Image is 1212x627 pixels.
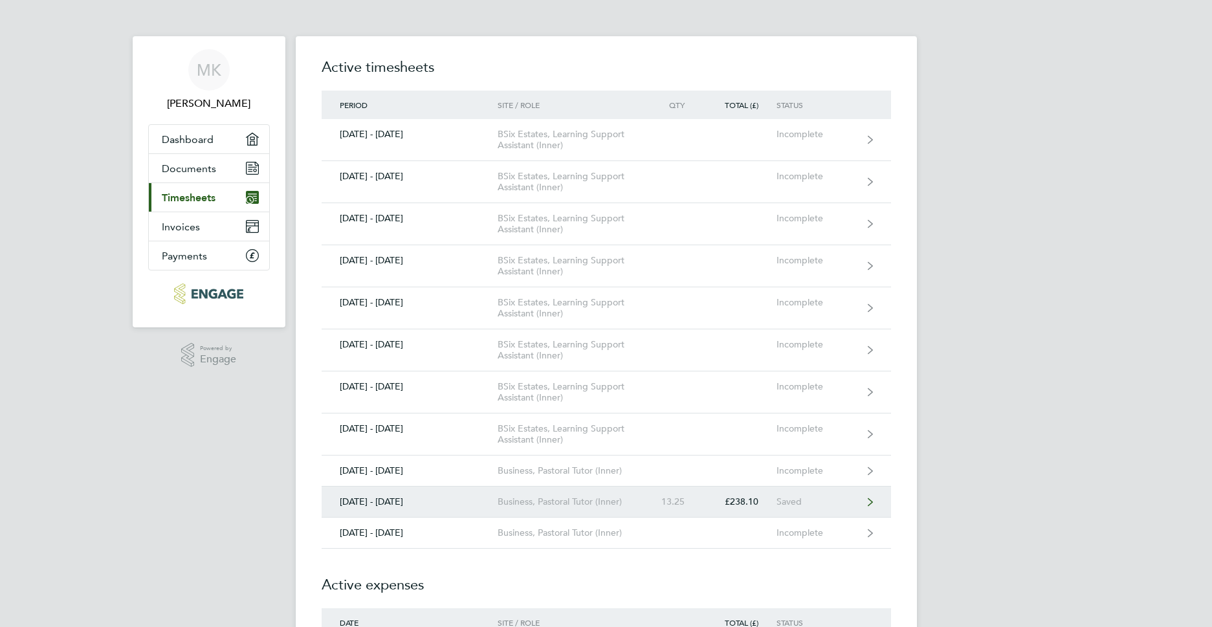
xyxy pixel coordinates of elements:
a: Invoices [149,212,269,241]
span: Documents [162,162,216,175]
div: BSix Estates, Learning Support Assistant (Inner) [498,171,646,193]
a: [DATE] - [DATE]BSix Estates, Learning Support Assistant (Inner)Incomplete [322,371,891,413]
div: [DATE] - [DATE] [322,496,498,507]
h2: Active timesheets [322,57,891,91]
a: Go to home page [148,283,270,304]
span: Moliha Khatun [148,96,270,111]
a: [DATE] - [DATE]Business, Pastoral Tutor (Inner)Incomplete [322,456,891,487]
a: [DATE] - [DATE]BSix Estates, Learning Support Assistant (Inner)Incomplete [322,203,891,245]
div: BSix Estates, Learning Support Assistant (Inner) [498,423,646,445]
div: 13.25 [646,496,703,507]
div: BSix Estates, Learning Support Assistant (Inner) [498,255,646,277]
div: [DATE] - [DATE] [322,339,498,350]
div: [DATE] - [DATE] [322,297,498,308]
div: [DATE] - [DATE] [322,171,498,182]
div: Date [322,618,498,627]
div: Incomplete [777,297,856,308]
span: Engage [200,354,236,365]
span: Powered by [200,343,236,354]
a: Timesheets [149,183,269,212]
div: Qty [646,100,703,109]
div: Incomplete [777,129,856,140]
div: Incomplete [777,423,856,434]
div: Total (£) [703,618,777,627]
div: [DATE] - [DATE] [322,423,498,434]
a: [DATE] - [DATE]BSix Estates, Learning Support Assistant (Inner)Incomplete [322,413,891,456]
a: [DATE] - [DATE]BSix Estates, Learning Support Assistant (Inner)Incomplete [322,161,891,203]
div: Incomplete [777,339,856,350]
a: Powered byEngage [181,343,236,368]
a: [DATE] - [DATE]BSix Estates, Learning Support Assistant (Inner)Incomplete [322,245,891,287]
a: MK[PERSON_NAME] [148,49,270,111]
div: BSix Estates, Learning Support Assistant (Inner) [498,297,646,319]
span: Dashboard [162,133,214,146]
div: Incomplete [777,213,856,224]
span: Timesheets [162,192,215,204]
div: Site / Role [498,100,646,109]
div: [DATE] - [DATE] [322,129,498,140]
span: MK [197,61,221,78]
a: Documents [149,154,269,182]
div: BSix Estates, Learning Support Assistant (Inner) [498,129,646,151]
h2: Active expenses [322,549,891,608]
div: Saved [777,496,856,507]
div: Incomplete [777,465,856,476]
div: Incomplete [777,527,856,538]
div: Business, Pastoral Tutor (Inner) [498,465,646,476]
div: Business, Pastoral Tutor (Inner) [498,496,646,507]
div: [DATE] - [DATE] [322,381,498,392]
div: BSix Estates, Learning Support Assistant (Inner) [498,381,646,403]
a: Dashboard [149,125,269,153]
div: [DATE] - [DATE] [322,527,498,538]
span: Period [340,100,368,110]
a: [DATE] - [DATE]Business, Pastoral Tutor (Inner)Incomplete [322,518,891,549]
div: Incomplete [777,381,856,392]
div: £238.10 [703,496,777,507]
a: [DATE] - [DATE]BSix Estates, Learning Support Assistant (Inner)Incomplete [322,329,891,371]
span: Invoices [162,221,200,233]
div: BSix Estates, Learning Support Assistant (Inner) [498,213,646,235]
a: Payments [149,241,269,270]
div: Site / Role [498,618,646,627]
div: BSix Estates, Learning Support Assistant (Inner) [498,339,646,361]
div: [DATE] - [DATE] [322,255,498,266]
div: Business, Pastoral Tutor (Inner) [498,527,646,538]
div: Incomplete [777,171,856,182]
a: [DATE] - [DATE]Business, Pastoral Tutor (Inner)13.25£238.10Saved [322,487,891,518]
img: morganhunt-logo-retina.png [174,283,243,304]
div: Incomplete [777,255,856,266]
div: Total (£) [703,100,777,109]
div: [DATE] - [DATE] [322,465,498,476]
div: [DATE] - [DATE] [322,213,498,224]
div: Status [777,618,856,627]
a: [DATE] - [DATE]BSix Estates, Learning Support Assistant (Inner)Incomplete [322,119,891,161]
div: Status [777,100,856,109]
span: Payments [162,250,207,262]
nav: Main navigation [133,36,285,327]
a: [DATE] - [DATE]BSix Estates, Learning Support Assistant (Inner)Incomplete [322,287,891,329]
